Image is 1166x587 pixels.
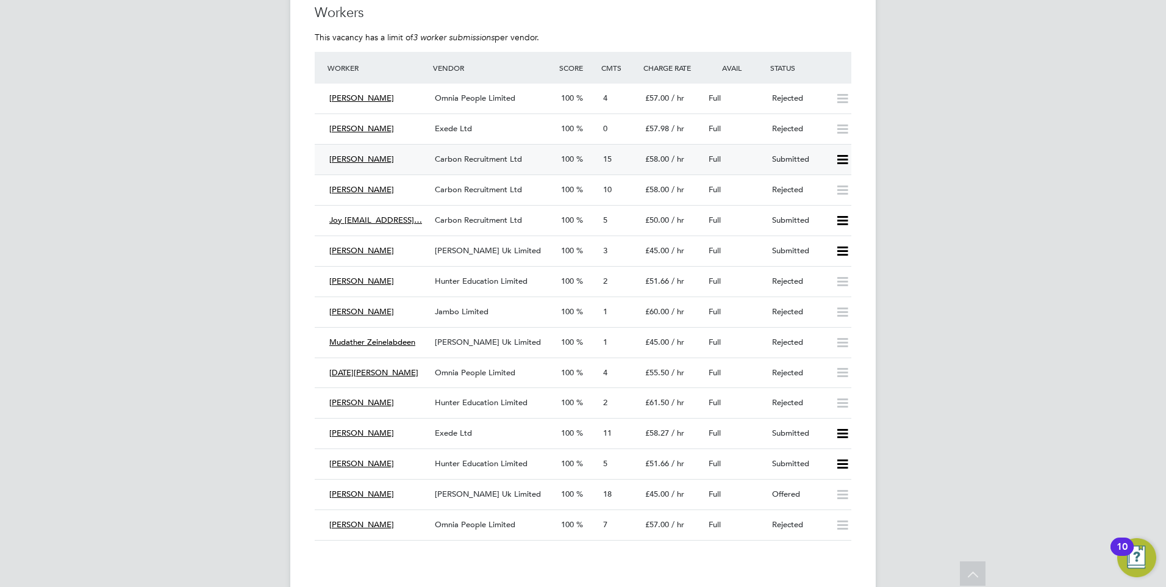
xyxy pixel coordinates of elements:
span: £45.00 [645,489,669,499]
div: Charge Rate [640,57,704,79]
span: / hr [671,397,684,408]
span: Hunter Education Limited [435,276,528,286]
span: 100 [561,397,574,408]
span: £57.00 [645,93,669,103]
span: Full [709,215,721,225]
span: 5 [603,458,607,469]
span: Full [709,428,721,438]
span: £45.00 [645,337,669,347]
div: Rejected [767,272,831,292]
span: / hr [671,154,684,164]
span: Full [709,337,721,347]
span: [PERSON_NAME] [329,428,394,438]
span: / hr [671,123,684,134]
span: 1 [603,337,607,347]
p: This vacancy has a limit of per vendor. [315,32,851,43]
span: / hr [671,367,684,378]
span: 100 [561,306,574,317]
div: Submitted [767,454,831,474]
div: Submitted [767,211,831,231]
span: 15 [603,154,612,164]
div: Submitted [767,241,831,261]
span: Carbon Recruitment Ltd [435,215,522,225]
span: 2 [603,276,607,286]
span: Carbon Recruitment Ltd [435,184,522,195]
span: 100 [561,123,574,134]
span: [PERSON_NAME] [329,123,394,134]
span: / hr [671,215,684,225]
span: / hr [671,458,684,469]
span: £50.00 [645,215,669,225]
span: 18 [603,489,612,499]
span: / hr [671,245,684,256]
span: 1 [603,306,607,317]
div: Score [556,57,598,79]
span: £57.98 [645,123,669,134]
span: 3 [603,245,607,256]
div: Cmts [598,57,640,79]
div: Rejected [767,180,831,200]
span: Full [709,245,721,256]
span: 5 [603,215,607,225]
div: Avail [704,57,767,79]
span: 100 [561,245,574,256]
span: Hunter Education Limited [435,397,528,408]
span: 100 [561,154,574,164]
span: Full [709,123,721,134]
span: [DATE][PERSON_NAME] [329,367,418,378]
span: [PERSON_NAME] [329,489,394,499]
span: 100 [561,367,574,378]
span: 100 [561,215,574,225]
span: Full [709,397,721,408]
span: £51.66 [645,276,669,286]
h3: Workers [315,4,851,22]
span: / hr [671,428,684,438]
span: / hr [671,93,684,103]
span: / hr [671,519,684,530]
span: / hr [671,276,684,286]
span: £58.00 [645,154,669,164]
div: Rejected [767,515,831,535]
span: / hr [671,184,684,195]
span: [PERSON_NAME] [329,519,394,530]
span: [PERSON_NAME] [329,306,394,317]
span: £61.50 [645,397,669,408]
span: Jambo Limited [435,306,488,317]
span: Full [709,489,721,499]
div: Offered [767,484,831,505]
span: [PERSON_NAME] Uk Limited [435,245,541,256]
span: Exede Ltd [435,123,472,134]
span: £45.00 [645,245,669,256]
span: £58.27 [645,428,669,438]
span: Full [709,519,721,530]
div: Rejected [767,393,831,413]
span: 100 [561,489,574,499]
span: Mudather Zeinelabdeen [329,337,415,347]
div: Rejected [767,333,831,353]
span: £55.50 [645,367,669,378]
span: Full [709,154,721,164]
span: 10 [603,184,612,195]
span: 11 [603,428,612,438]
button: Open Resource Center, 10 new notifications [1117,538,1156,577]
div: Submitted [767,423,831,444]
span: Omnia People Limited [435,93,515,103]
span: Full [709,367,721,378]
span: Hunter Education Limited [435,458,528,469]
span: [PERSON_NAME] [329,184,394,195]
div: Rejected [767,363,831,383]
span: Carbon Recruitment Ltd [435,154,522,164]
span: 100 [561,276,574,286]
span: £58.00 [645,184,669,195]
span: / hr [671,306,684,317]
span: Full [709,458,721,469]
div: Rejected [767,88,831,109]
span: 7 [603,519,607,530]
span: / hr [671,337,684,347]
div: Status [767,57,851,79]
span: £60.00 [645,306,669,317]
span: 100 [561,93,574,103]
span: / hr [671,489,684,499]
div: 10 [1117,547,1128,563]
span: Full [709,306,721,317]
